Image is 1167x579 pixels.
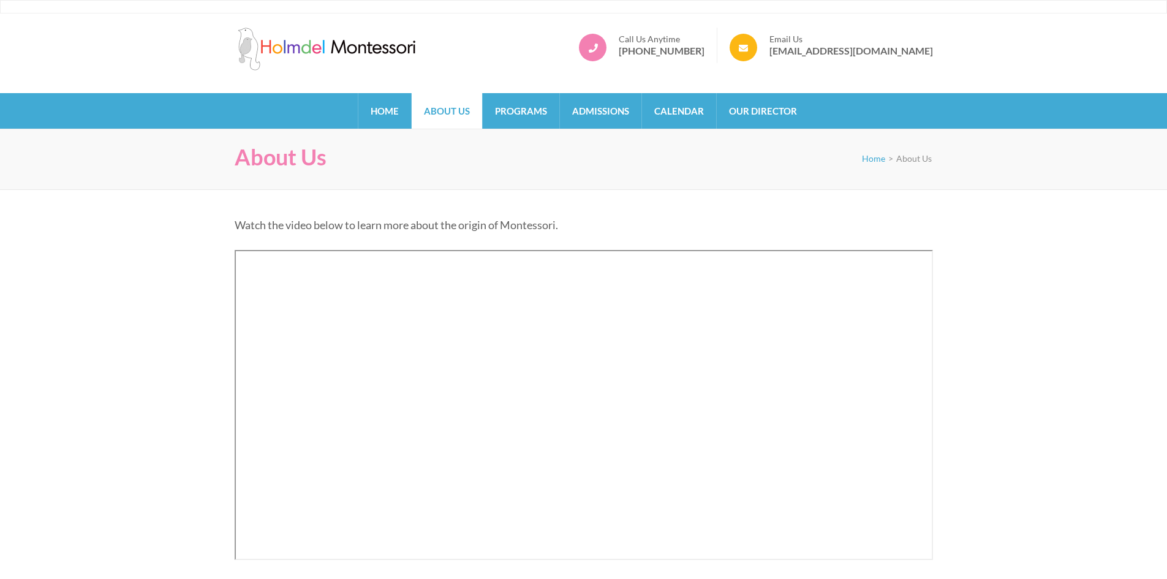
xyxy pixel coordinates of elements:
span: Email Us [769,34,933,45]
a: About Us [412,93,482,129]
a: Programs [483,93,559,129]
a: Home [862,153,885,164]
a: [PHONE_NUMBER] [619,45,704,57]
a: [EMAIL_ADDRESS][DOMAIN_NAME] [769,45,933,57]
a: Home [358,93,411,129]
span: > [888,153,893,164]
h1: About Us [235,144,327,170]
span: Call Us Anytime [619,34,704,45]
a: Admissions [560,93,641,129]
p: Watch the video below to learn more about the origin of Montessori. [235,216,933,233]
a: Our Director [717,93,809,129]
a: Calendar [642,93,716,129]
img: Holmdel Montessori School [235,28,418,70]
